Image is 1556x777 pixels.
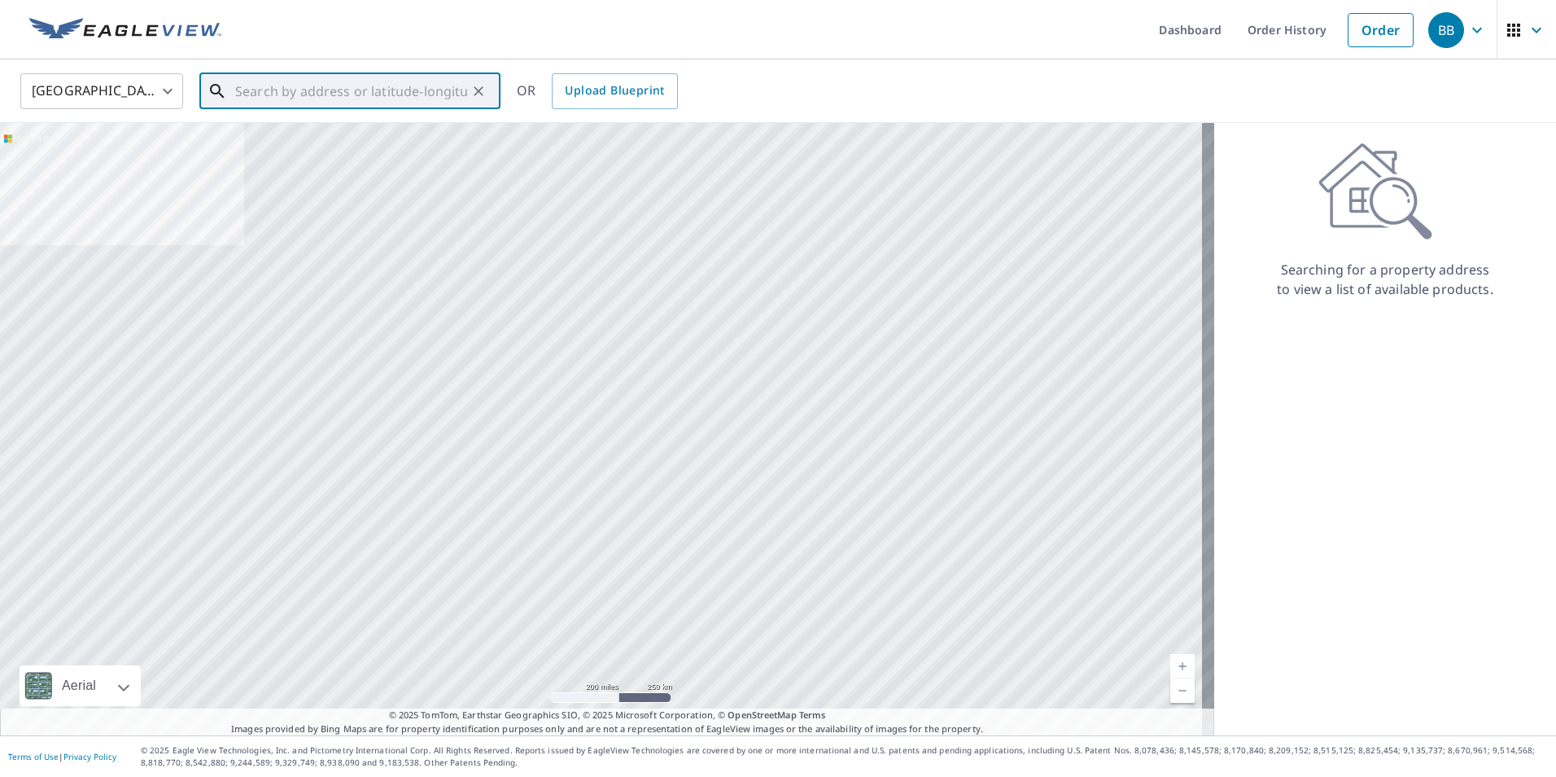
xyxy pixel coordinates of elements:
a: Upload Blueprint [552,73,677,109]
a: Privacy Policy [63,751,116,762]
div: [GEOGRAPHIC_DATA] [20,68,183,114]
a: Order [1348,13,1414,47]
p: © 2025 Eagle View Technologies, Inc. and Pictometry International Corp. All Rights Reserved. Repo... [141,744,1548,769]
div: OR [517,73,678,109]
a: Terms [799,709,826,721]
div: BB [1428,12,1464,48]
p: Searching for a property address to view a list of available products. [1276,260,1494,299]
div: Aerial [20,665,141,706]
span: © 2025 TomTom, Earthstar Geographics SIO, © 2025 Microsoft Corporation, © [389,709,826,722]
a: OpenStreetMap [728,709,796,721]
input: Search by address or latitude-longitude [235,68,467,114]
a: Current Level 5, Zoom In [1170,654,1195,678]
p: | [8,752,116,762]
button: Clear [467,80,490,103]
div: Aerial [57,665,101,706]
span: Upload Blueprint [565,81,664,101]
a: Terms of Use [8,751,59,762]
img: EV Logo [29,18,221,42]
a: Current Level 5, Zoom Out [1170,678,1195,703]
